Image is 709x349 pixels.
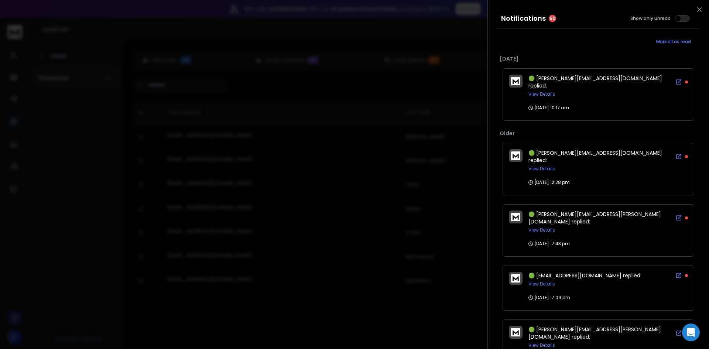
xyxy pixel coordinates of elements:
button: View Details [528,166,555,172]
p: [DATE] 10:17 am [528,105,569,111]
img: logo [511,77,520,85]
img: logo [511,151,520,160]
p: [DATE] [500,55,697,62]
button: Mark all as read [647,34,700,49]
span: 🟢 [PERSON_NAME][EMAIL_ADDRESS][PERSON_NAME][DOMAIN_NAME] replied: [528,326,661,341]
p: [DATE] 12:28 pm [528,179,570,185]
span: 🟢 [EMAIL_ADDRESS][DOMAIN_NAME] replied: [528,272,641,279]
span: 50 [549,15,556,22]
img: logo [511,274,520,283]
img: logo [511,213,520,221]
p: [DATE] 17:09 pm [528,295,570,301]
label: Show only unread [630,16,671,21]
p: Older [500,130,697,137]
span: 🟢 [PERSON_NAME][EMAIL_ADDRESS][DOMAIN_NAME] replied: [528,149,662,164]
span: 🟢 [PERSON_NAME][EMAIL_ADDRESS][PERSON_NAME][DOMAIN_NAME] replied: [528,211,661,225]
button: View Details [528,342,555,348]
span: 🟢 [PERSON_NAME][EMAIL_ADDRESS][DOMAIN_NAME] replied: [528,75,662,89]
p: [DATE] 17:43 pm [528,241,570,247]
div: Open Intercom Messenger [682,324,700,341]
span: Mark all as read [656,39,691,45]
h3: Notifications [501,13,546,24]
button: View Details [528,281,555,287]
img: logo [511,328,520,336]
button: View Details [528,227,555,233]
button: View Details [528,91,555,97]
